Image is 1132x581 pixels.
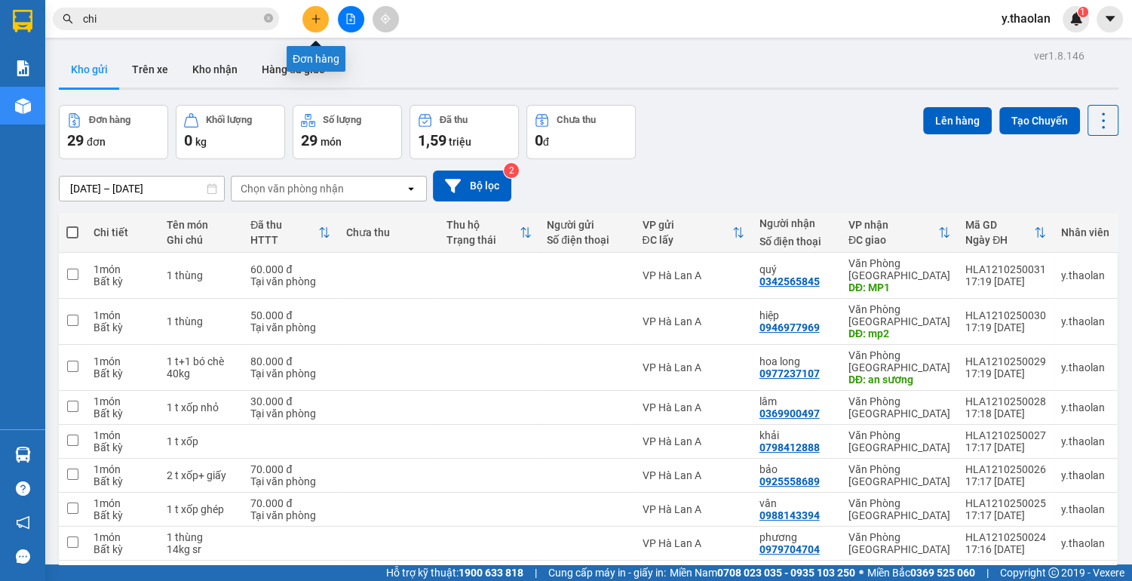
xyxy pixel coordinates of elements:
div: Chi tiết [94,226,152,238]
div: HLA1210250028 [965,395,1046,407]
span: Miền Bắc [867,564,975,581]
div: Tên món [167,219,236,231]
button: Tạo Chuyến [999,107,1080,134]
div: HLA1210250025 [965,497,1046,509]
div: VP Hà Lan A [642,361,744,373]
div: 1 thùng [167,531,236,543]
span: y.thaolan [989,9,1063,28]
th: Toggle SortBy [841,213,958,253]
div: 17:17 [DATE] [965,475,1046,487]
div: Bất kỳ [94,407,152,420]
span: đ [543,136,549,148]
div: 17:18 [DATE] [965,407,1046,420]
div: 17:17 [DATE] [965,509,1046,521]
span: Miền Nam [670,564,855,581]
span: 0 [535,131,543,149]
div: 0342565845 [759,275,820,287]
strong: 1900 633 818 [459,567,523,579]
button: Đã thu1,59 triệu [410,105,519,159]
img: warehouse-icon [15,447,31,463]
div: VP Hà Lan A [642,269,744,281]
div: 17:19 [DATE] [965,275,1046,287]
th: Toggle SortBy [958,213,1054,253]
div: Người nhận [759,217,833,229]
th: Toggle SortBy [634,213,751,253]
div: 70.000 đ [250,463,330,475]
div: y.thaolan [1061,503,1109,515]
span: món [321,136,342,148]
div: VP Hà Lan A [642,469,744,481]
div: 1 món [94,395,152,407]
div: VP Hà Lan A [642,401,744,413]
div: ver 1.8.146 [1034,48,1084,64]
div: y.thaolan [1061,537,1109,549]
div: 50.000 đ [250,309,330,321]
div: 1 món [94,355,152,367]
input: Tìm tên, số ĐT hoặc mã đơn [83,11,261,27]
span: message [16,549,30,564]
th: Toggle SortBy [243,213,338,253]
div: 1 món [94,429,152,441]
div: y.thaolan [1061,469,1109,481]
div: 1 món [94,463,152,475]
div: Văn Phòng [GEOGRAPHIC_DATA] [848,463,950,487]
div: Bất kỳ [94,441,152,453]
div: DĐ: mp2 [848,327,950,340]
div: 30.000 đ [250,395,330,407]
span: notification [16,515,30,530]
div: HTTT [250,234,318,246]
div: Số điện thoại [547,234,627,246]
div: VP nhận [848,219,938,231]
div: 1 t+1 bó chè [167,355,236,367]
div: 14kg sr [167,543,236,555]
img: icon-new-feature [1069,12,1083,26]
div: 17:19 [DATE] [965,321,1046,334]
div: 1 món [94,309,152,321]
button: plus [302,6,329,32]
div: Mã GD [965,219,1034,231]
div: lâm [759,395,833,407]
span: triệu [449,136,471,148]
div: 1 món [94,263,152,275]
div: Ghi chú [167,234,236,246]
th: Toggle SortBy [439,213,539,253]
img: warehouse-icon [15,98,31,114]
div: 1 t xốp [167,435,236,447]
div: Số điện thoại [759,235,833,247]
div: Đơn hàng [89,115,130,125]
div: khải [759,429,833,441]
button: caret-down [1097,6,1123,32]
div: Tại văn phòng [250,321,330,334]
div: 1 thùng [167,315,236,327]
div: Bất kỳ [94,509,152,521]
div: VP Hà Lan A [642,503,744,515]
div: ĐC giao [848,234,938,246]
div: 1 món [94,497,152,509]
span: caret-down [1103,12,1117,26]
div: Bất kỳ [94,321,152,334]
div: Tại văn phòng [250,367,330,380]
div: 1 t xốp ghép [167,503,236,515]
div: Văn Phòng [GEOGRAPHIC_DATA] [848,531,950,555]
div: HLA1210250029 [965,355,1046,367]
button: Bộ lọc [433,171,511,201]
div: Bất kỳ [94,367,152,380]
div: Chọn văn phòng nhận [241,181,344,196]
svg: open [405,183,417,195]
div: HLA1210250024 [965,531,1046,543]
div: Bất kỳ [94,543,152,555]
div: 40kg [167,367,236,380]
strong: 0708 023 035 - 0935 103 250 [717,567,855,579]
div: VP Hà Lan A [642,315,744,327]
div: 2 t xốp+ giấy [167,469,236,481]
button: Chưa thu0đ [526,105,636,159]
span: copyright [1048,567,1059,578]
div: Tại văn phòng [250,475,330,487]
img: logo-vxr [13,10,32,32]
span: 0 [184,131,192,149]
div: phương [759,531,833,543]
button: Đơn hàng29đơn [59,105,168,159]
div: Bất kỳ [94,475,152,487]
div: VP Hà Lan A [642,435,744,447]
div: HLA1210250026 [965,463,1046,475]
